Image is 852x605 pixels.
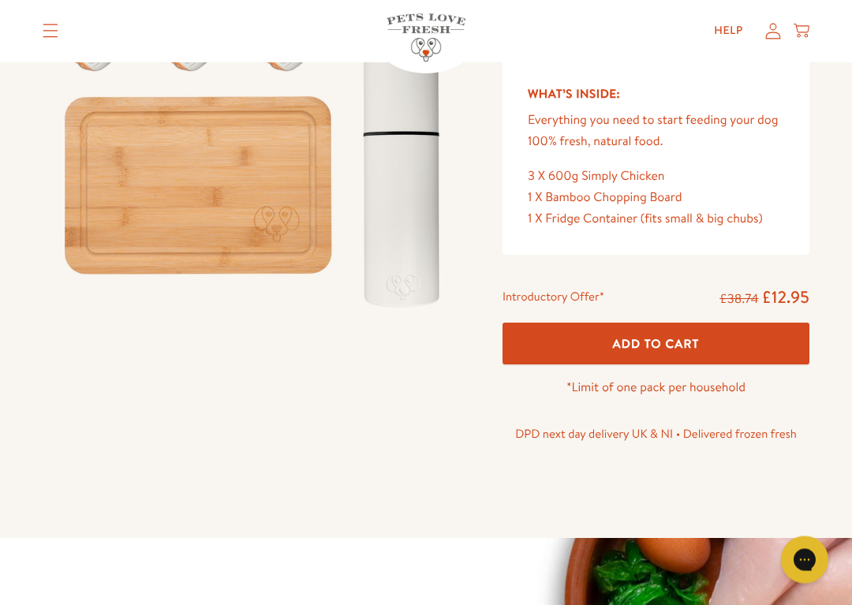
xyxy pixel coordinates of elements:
[761,286,809,309] span: £12.95
[503,287,604,311] div: Introductory Offer*
[30,12,71,51] summary: Translation missing: en.sections.header.menu
[387,14,465,62] img: Pets Love Fresh
[503,424,809,445] p: DPD next day delivery UK & NI • Delivered frozen fresh
[503,378,809,399] p: *Limit of one pack per household
[528,166,784,188] div: 3 X 600g Simply Chicken
[773,531,836,589] iframe: Gorgias live chat messenger
[701,16,756,47] a: Help
[613,336,700,353] span: Add To Cart
[528,189,682,207] span: 1 X Bamboo Chopping Board
[503,323,809,365] button: Add To Cart
[528,209,784,230] div: 1 X Fridge Container (fits small & big chubs)
[719,291,758,308] s: £38.74
[528,84,784,105] h5: What’s Inside:
[528,110,784,153] p: Everything you need to start feeding your dog 100% fresh, natural food.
